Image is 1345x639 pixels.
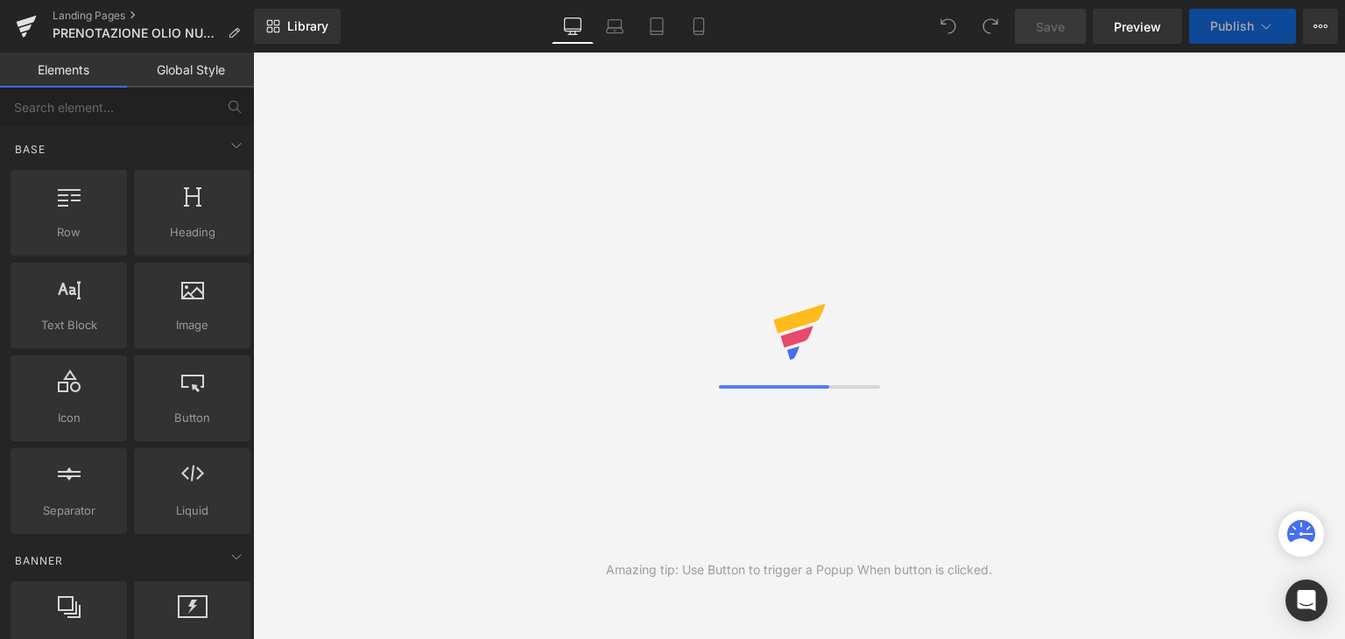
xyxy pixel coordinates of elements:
span: Banner [13,552,65,569]
span: Row [16,223,122,242]
a: Mobile [678,9,720,44]
span: Publish [1210,19,1254,33]
span: Library [287,18,328,34]
a: Tablet [636,9,678,44]
div: Amazing tip: Use Button to trigger a Popup When button is clicked. [606,560,992,579]
span: Icon [16,409,122,427]
span: Image [139,316,245,334]
span: Button [139,409,245,427]
span: Preview [1114,18,1161,36]
a: Global Style [127,53,254,88]
button: Redo [973,9,1008,44]
div: Open Intercom Messenger [1285,579,1327,621]
a: Desktop [552,9,594,44]
button: Publish [1189,9,1296,44]
span: Liquid [139,502,245,520]
a: Preview [1093,9,1182,44]
span: Heading [139,223,245,242]
span: PRENOTAZIONE OLIO NUOVO [53,26,221,40]
span: Save [1036,18,1065,36]
span: Separator [16,502,122,520]
span: Text Block [16,316,122,334]
span: Base [13,141,47,158]
button: More [1303,9,1338,44]
button: Undo [931,9,966,44]
a: Laptop [594,9,636,44]
a: Landing Pages [53,9,254,23]
a: New Library [254,9,341,44]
